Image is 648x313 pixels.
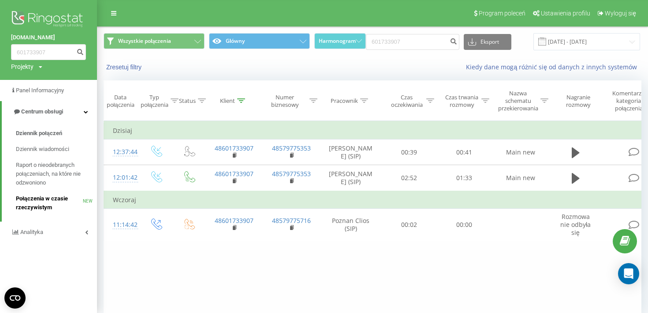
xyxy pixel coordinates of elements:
img: Ringostat logo [11,9,86,31]
input: Wyszukiwanie według numeru [366,34,459,50]
span: Ustawienia profilu [541,10,590,17]
div: Czas oczekiwania [389,94,424,109]
a: 48579775353 [272,170,311,178]
button: Wszystkie połączenia [104,33,205,49]
button: Eksport [464,34,511,50]
td: 00:02 [382,208,437,241]
a: 48579775353 [272,144,311,152]
span: Centrum obsługi [21,108,63,115]
button: Główny [209,33,310,49]
a: Kiedy dane mogą różnić się od danych z innych systemów [466,63,641,71]
td: [PERSON_NAME] (SIP) [320,165,382,191]
a: 48579775716 [272,216,311,225]
span: Panel Informacyjny [16,87,64,94]
div: 12:01:42 [113,169,130,186]
td: 01:33 [437,165,492,191]
span: Raport o nieodebranych połączeniach, na które nie odzwoniono [16,161,93,187]
a: 48601733907 [215,216,253,225]
div: Klient [220,97,235,105]
span: Dziennik połączeń [16,129,62,138]
span: Połączenia w czasie rzeczywistym [16,194,83,212]
td: Main new [492,140,549,165]
span: Rozmowa nie odbyła się [560,212,591,237]
span: Harmonogram [319,38,356,44]
div: Czas trwania rozmowy [444,94,479,109]
div: Numer biznesowy [263,94,308,109]
div: Projekty [11,62,34,71]
a: Dziennik wiadomości [16,141,97,157]
a: Raport o nieodebranych połączeniach, na które nie odzwoniono [16,157,97,191]
a: Dziennik połączeń [16,125,97,141]
td: Poznan Clios (SIP) [320,208,382,241]
input: Wyszukiwanie według numeru [11,44,86,60]
span: Analityka [20,229,43,235]
a: 48601733907 [215,144,253,152]
div: Status [179,97,196,105]
div: Pracownik [331,97,358,105]
td: 00:00 [437,208,492,241]
td: 02:52 [382,165,437,191]
button: Harmonogram [314,33,366,49]
td: 00:41 [437,140,492,165]
span: Dziennik wiadomości [16,145,69,154]
div: Nagranie rozmowy [557,94,600,109]
div: Nazwa schematu przekierowania [498,90,538,112]
a: [DOMAIN_NAME] [11,33,86,42]
button: Zresetuj filtry [104,63,146,71]
td: 00:39 [382,140,437,165]
div: 12:37:44 [113,143,130,161]
td: [PERSON_NAME] (SIP) [320,140,382,165]
a: Połączenia w czasie rzeczywistymNEW [16,191,97,215]
td: Main new [492,165,549,191]
span: Wyloguj się [605,10,636,17]
div: 11:14:42 [113,216,130,234]
div: Typ połączenia [141,94,168,109]
div: Data połączenia [104,94,137,109]
span: Program poleceń [479,10,525,17]
button: Open CMP widget [4,287,26,309]
a: 48601733907 [215,170,253,178]
div: Open Intercom Messenger [618,263,639,284]
a: Centrum obsługi [2,101,97,122]
span: Wszystkie połączenia [118,38,171,45]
